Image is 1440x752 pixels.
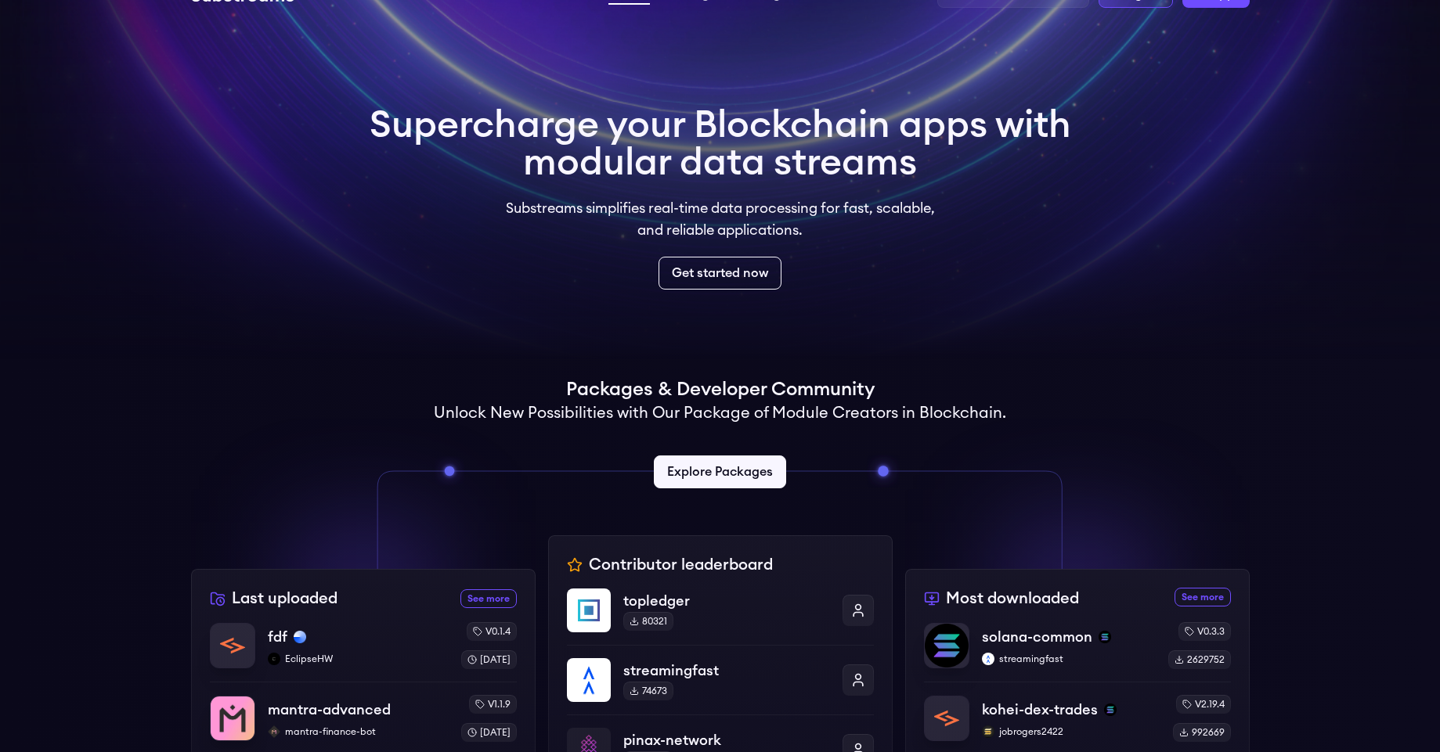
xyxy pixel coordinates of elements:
a: kohei-dex-tradeskohei-dex-tradessolanajobrogers2422jobrogers2422v2.19.4992669 [924,682,1231,742]
div: v2.19.4 [1176,695,1231,714]
img: solana [1099,631,1111,643]
p: fdf [268,626,287,648]
p: streamingfast [982,653,1156,665]
p: pinax-network [623,729,830,751]
div: [DATE] [461,650,517,669]
a: streamingfaststreamingfast74673 [567,645,874,714]
div: 74673 [623,682,673,700]
a: See more recently uploaded packages [460,589,517,608]
h1: Supercharge your Blockchain apps with modular data streams [370,106,1071,182]
a: topledgertopledger80321 [567,588,874,645]
img: kohei-dex-trades [925,696,969,740]
img: mantra-finance-bot [268,725,280,738]
img: streamingfast [982,653,994,665]
p: streamingfast [623,660,830,682]
div: 2629752 [1168,650,1231,669]
a: Explore Packages [654,455,786,488]
img: solana [1104,703,1117,716]
a: solana-commonsolana-commonsolanastreamingfaststreamingfastv0.3.32629752 [924,622,1231,682]
div: 80321 [623,612,673,631]
div: [DATE] [461,723,517,742]
p: mantra-finance-bot [268,725,449,738]
div: v0.1.4 [467,622,517,641]
p: topledger [623,590,830,612]
p: Substreams simplifies real-time data processing for fast, scalable, and reliable applications. [495,197,946,241]
h1: Packages & Developer Community [566,377,875,402]
div: v0.3.3 [1178,622,1231,641]
h2: Unlock New Possibilities with Our Package of Module Creators in Blockchain. [434,402,1006,424]
img: fdf [211,624,254,667]
p: jobrogers2422 [982,725,1160,738]
div: 992669 [1173,723,1231,742]
img: streamingfast [567,658,611,702]
a: See more most downloaded packages [1175,588,1231,606]
div: v1.1.9 [469,695,517,714]
img: topledger [567,588,611,632]
img: mantra-advanced [211,696,254,740]
img: base [294,631,306,643]
img: jobrogers2422 [982,725,994,738]
p: EclipseHW [268,653,449,665]
a: fdffdfbaseEclipseHWEclipseHWv0.1.4[DATE] [210,622,517,682]
img: EclipseHW [268,653,280,665]
p: mantra-advanced [268,699,391,721]
img: solana-common [925,624,969,667]
p: solana-common [982,626,1092,648]
a: Get started now [659,257,781,290]
p: kohei-dex-trades [982,699,1098,721]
